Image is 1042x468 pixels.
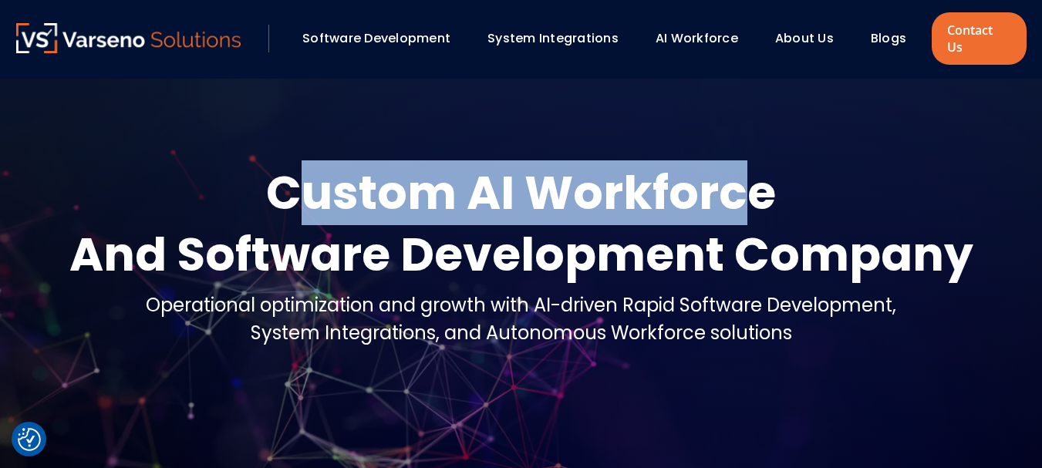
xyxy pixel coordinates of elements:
a: Blogs [871,29,906,47]
a: About Us [775,29,834,47]
div: System Integrations [480,25,640,52]
div: And Software Development Company [69,224,973,285]
div: Software Development [295,25,472,52]
a: AI Workforce [656,29,738,47]
div: Custom AI Workforce [69,162,973,224]
div: About Us [767,25,855,52]
a: Software Development [302,29,450,47]
img: Revisit consent button [18,428,41,451]
img: Varseno Solutions – Product Engineering & IT Services [16,23,241,53]
div: System Integrations, and Autonomous Workforce solutions [146,319,896,347]
div: Operational optimization and growth with AI-driven Rapid Software Development, [146,291,896,319]
a: System Integrations [487,29,619,47]
a: Varseno Solutions – Product Engineering & IT Services [16,23,241,54]
div: Blogs [863,25,928,52]
button: Cookie Settings [18,428,41,451]
a: Contact Us [932,12,1026,65]
div: AI Workforce [648,25,760,52]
